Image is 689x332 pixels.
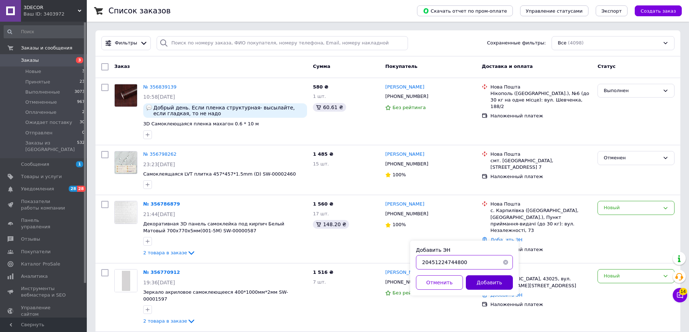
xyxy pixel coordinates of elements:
div: 148.20 ₴ [313,220,349,229]
div: Нікополь ([GEOGRAPHIC_DATA].), №6 (до 30 кг на одне місце): вул. Шевченка, 188/2 [490,90,592,110]
span: Фильтры [115,40,137,47]
span: 967 [77,99,85,105]
span: Заказы из [GEOGRAPHIC_DATA] [25,140,77,153]
img: :speech_balloon: [146,105,152,111]
span: 23 [80,79,85,85]
a: Создать заказ [628,8,682,13]
span: 100% [392,222,406,227]
div: 60.61 ₴ [313,103,346,112]
span: Без рейтинга [392,105,426,110]
a: Самоклеящаяся LVT плитка 457*457*1.5mm (D) SW-00002460 [143,171,296,177]
a: [PERSON_NAME] [385,201,424,208]
div: смт. [GEOGRAPHIC_DATA], [STREET_ADDRESS] 7 [490,158,592,171]
input: Поиск [4,25,85,38]
span: 15 шт. [313,161,329,167]
span: 28 [77,186,85,192]
a: 2 товара в заказе [143,250,196,255]
span: Покупатель [385,64,417,69]
span: 3 [82,68,85,75]
span: Управление статусами [526,8,583,14]
span: Скачать отчет по пром-оплате [423,8,507,14]
span: Ожидает поставку [25,119,72,126]
div: Наложенный платеж [490,173,592,180]
span: 100% [392,172,406,177]
span: 1 485 ₴ [313,151,333,157]
span: 1 516 ₴ [313,270,333,275]
span: Панель управления [21,217,67,230]
button: Добавить [466,275,513,290]
span: 14 [679,288,687,295]
h1: Список заказов [109,7,171,15]
span: Все [558,40,566,47]
button: Создать заказ [635,5,682,16]
div: Наложенный платеж [490,301,592,308]
div: Укрпошта [490,269,592,276]
div: [PHONE_NUMBER] [384,277,430,287]
img: Фото товару [115,84,137,107]
span: Создать заказ [641,8,676,14]
span: Добрый день. Если пленка структурная- высылайте, если гладкая, то не надо [153,105,304,116]
span: Отправлен [25,130,52,136]
span: Уведомления [21,186,54,192]
span: 1 шт. [313,94,326,99]
span: Заказ [114,64,130,69]
span: Статус [597,64,616,69]
div: Новый [604,272,660,280]
a: № 356770912 [143,270,180,275]
div: Наложенный платеж [490,113,592,119]
span: 7 шт. [313,279,326,285]
a: Фото товару [114,269,137,292]
span: Отмененные [25,99,57,105]
span: Экспорт [601,8,622,14]
a: Декоративная 3D панель самоклейка под кирпич Белый Матовый 700х770х5мм(001-5M) SW-00000587 [143,221,284,233]
a: Фото товару [114,201,137,224]
span: 532 [77,140,85,153]
span: Показатели работы компании [21,198,67,211]
a: № 356839139 [143,84,176,90]
div: [PHONE_NUMBER] [384,159,430,169]
span: Каталог ProSale [21,261,60,267]
button: Экспорт [596,5,628,16]
button: Скачать отчет по пром-оплате [417,5,513,16]
a: Зеркало акриловое самоклеющееся 400*1000мм*2мм SW-00001597 [143,289,288,302]
span: Управление сайтом [21,305,67,318]
a: Фото товару [114,151,137,174]
span: Сохраненные фильтры: [487,40,546,47]
span: Сообщения [21,161,49,168]
span: 19:36[DATE] [143,280,175,285]
span: 28 [69,186,77,192]
div: [PHONE_NUMBER] [384,209,430,219]
a: № 356798262 [143,151,176,157]
span: Новые [25,68,41,75]
span: Доставка и оплата [482,64,533,69]
span: Отзывы [21,236,40,242]
div: с. Карпилівка ([GEOGRAPHIC_DATA], [GEOGRAPHIC_DATA].), Пункт приймання-видачі (до 30 кг): вул. Не... [490,207,592,234]
span: 1 [76,161,83,167]
img: Фото товару [115,270,137,292]
div: Выполнен [604,87,660,95]
span: Сумма [313,64,330,69]
span: 2 [82,109,85,116]
a: 3D Самоклеющаяся пленка махагон 0.6 * 10 м [143,121,259,126]
span: Принятые [25,79,50,85]
div: Нова Пошта [490,151,592,158]
div: Нова Пошта [490,201,592,207]
div: Новый [604,204,660,212]
span: Заказы и сообщения [21,45,72,51]
button: Отменить [416,275,463,290]
div: [GEOGRAPHIC_DATA], 43025, вул. [PERSON_NAME][STREET_ADDRESS] [490,276,592,289]
div: [PHONE_NUMBER] [384,92,430,101]
span: Товары и услуги [21,173,62,180]
a: № 356786879 [143,201,180,207]
span: (4098) [568,40,583,46]
span: Выполненные [25,89,60,95]
div: Нова Пошта [490,84,592,90]
span: 3 [76,57,83,63]
span: Аналитика [21,273,48,280]
span: 21:44[DATE] [143,211,175,217]
label: Добавить ЭН [416,247,450,253]
img: Фото товару [115,201,137,224]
